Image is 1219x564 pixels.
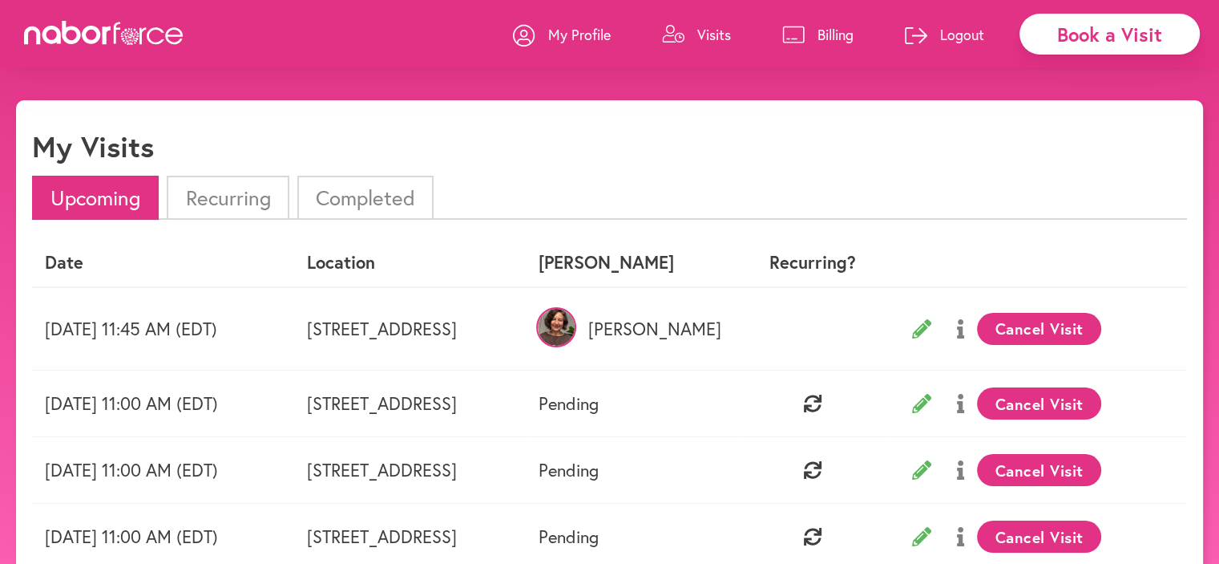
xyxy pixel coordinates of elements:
th: Recurring? [739,239,887,286]
p: My Profile [548,25,611,44]
td: Pending [526,437,738,504]
li: Recurring [167,176,289,220]
th: Date [32,239,294,286]
p: [PERSON_NAME] [539,319,725,339]
p: Logout [940,25,984,44]
td: [DATE] 11:45 AM (EDT) [32,287,294,371]
th: Location [294,239,526,286]
li: Upcoming [32,176,159,220]
li: Completed [297,176,434,220]
h1: My Visits [32,129,154,164]
td: [STREET_ADDRESS] [294,437,526,504]
td: [DATE] 11:00 AM (EDT) [32,437,294,504]
td: [STREET_ADDRESS] [294,371,526,437]
p: Billing [817,25,854,44]
th: [PERSON_NAME] [526,239,738,286]
button: Cancel Visit [977,313,1101,345]
a: My Profile [513,10,611,59]
td: [STREET_ADDRESS] [294,287,526,371]
button: Cancel Visit [977,387,1101,420]
button: Cancel Visit [977,521,1101,553]
a: Visits [662,10,731,59]
a: Billing [782,10,854,59]
td: [DATE] 11:00 AM (EDT) [32,371,294,437]
td: Pending [526,371,738,437]
div: Book a Visit [1019,14,1200,55]
p: Visits [697,25,731,44]
img: bnx1Eh5AQLGCvsqSN2u6 [536,307,576,347]
a: Logout [905,10,984,59]
button: Cancel Visit [977,454,1101,486]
